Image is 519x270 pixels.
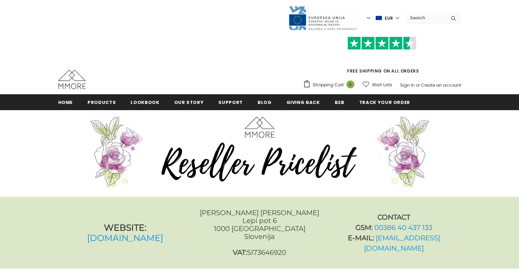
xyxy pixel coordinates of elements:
span: Giving back [287,99,320,106]
img: Trust Pilot Stars [347,37,416,50]
a: Shopping Cart 0 [303,80,358,90]
a: Track your order [359,94,410,110]
span: [PERSON_NAME] [PERSON_NAME] Lepi pot 6 1000 [GEOGRAPHIC_DATA] Slovenija SI73646920 [198,209,322,257]
a: Home [58,94,73,110]
a: [DOMAIN_NAME] [87,233,163,243]
img: resellerpricelistheader-1644561599698.jpg [87,115,432,192]
span: FREE SHIPPING ON ALL ORDERS [303,40,461,74]
span: CONTACT GSM: [355,213,410,232]
iframe: Customer reviews powered by Trustpilot [303,50,461,68]
span: Home [58,99,73,106]
a: Javni Razpis [288,15,357,21]
span: 0 [346,80,354,88]
img: Javni Razpis [288,6,357,31]
a: Wish Lists [363,79,392,91]
span: Wish Lists [372,81,392,88]
a: B2B [335,94,344,110]
a: Create an account [421,82,461,88]
span: EUR [385,15,393,22]
a: Our Story [174,94,204,110]
img: MMORE Cases [58,70,86,89]
a: Lookbook [131,94,159,110]
input: Search Site [406,13,446,23]
span: VAT: [233,248,247,257]
a: Products [87,94,116,110]
a: Sign In [400,82,415,88]
span: support [218,99,243,106]
span: Track your order [359,99,410,106]
a: Blog [258,94,272,110]
span: E-MAIL: [348,234,374,242]
a: Giving back [287,94,320,110]
span: Our Story [174,99,204,106]
a: support [218,94,243,110]
a: [EMAIL_ADDRESS][DOMAIN_NAME] [364,234,440,252]
span: B2B [335,99,344,106]
span: Products [87,99,116,106]
span: Blog [258,99,272,106]
span: Lookbook [131,99,159,106]
span: Shopping Cart [313,81,344,88]
a: 00386 40 437 133 [374,223,432,232]
span: WEBSITE: [104,222,146,233]
span: or [416,82,420,88]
